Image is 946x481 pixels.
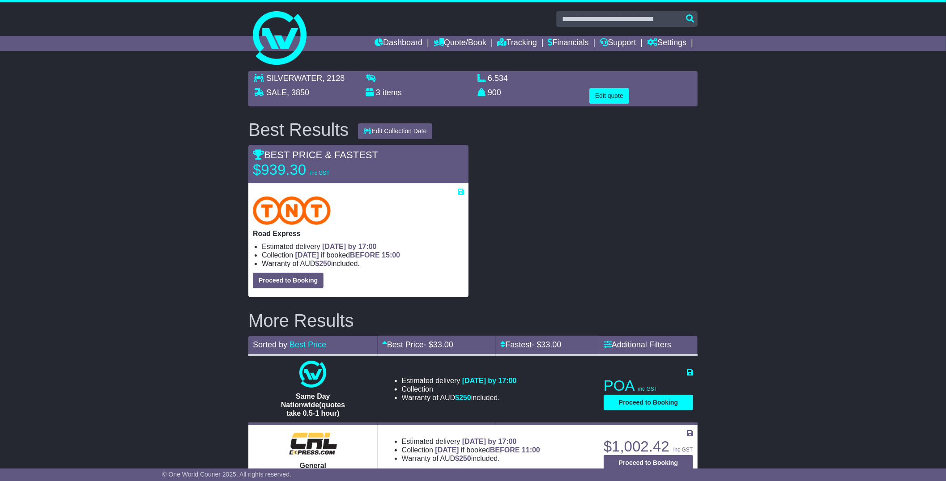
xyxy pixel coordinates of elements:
[376,88,380,97] span: 3
[322,243,377,250] span: [DATE] by 17:00
[262,251,464,259] li: Collection
[319,260,331,267] span: 250
[253,149,378,160] span: BEST PRICE & FASTEST
[253,340,287,349] span: Sorted by
[604,438,693,456] p: $1,002.42
[435,446,459,454] span: [DATE]
[604,377,693,395] p: POA
[266,88,287,97] span: SALE
[541,340,561,349] span: 33.00
[455,394,471,401] span: $
[488,74,508,83] span: 6.534
[532,340,561,349] span: - $
[435,446,540,454] span: if booked
[462,377,517,384] span: [DATE] by 17:00
[358,123,433,139] button: Edit Collection Date
[488,88,501,97] span: 900
[299,361,326,388] img: One World Courier: Same Day Nationwide(quotes take 0.5-1 hour)
[382,340,453,349] a: Best Price- $33.00
[162,471,291,478] span: © One World Courier 2025. All rights reserved.
[522,446,540,454] span: 11:00
[604,395,693,410] button: Proceed to Booking
[290,340,326,349] a: Best Price
[402,454,540,463] li: Warranty of AUD included.
[253,196,331,225] img: TNT Domestic: Road Express
[295,251,400,259] span: if booked
[402,446,540,454] li: Collection
[604,455,693,471] button: Proceed to Booking
[375,36,422,51] a: Dashboard
[459,455,471,462] span: 250
[253,161,365,179] p: $939.30
[498,36,537,51] a: Tracking
[490,446,520,454] span: BEFORE
[424,340,453,349] span: - $
[459,394,471,401] span: 250
[287,88,309,97] span: , 3850
[455,455,471,462] span: $
[500,340,561,349] a: Fastest- $33.00
[600,36,636,51] a: Support
[253,273,324,288] button: Proceed to Booking
[281,392,345,417] span: Same Day Nationwide(quotes take 0.5-1 hour)
[402,385,517,393] li: Collection
[310,170,329,176] span: inc GST
[638,386,657,392] span: inc GST
[284,430,342,457] img: CRL: General
[262,242,464,251] li: Estimated delivery
[604,340,671,349] a: Additional Filters
[383,88,402,97] span: items
[350,251,380,259] span: BEFORE
[266,74,322,83] span: SILVERWATER
[462,438,517,445] span: [DATE] by 17:00
[402,376,517,385] li: Estimated delivery
[434,36,486,51] a: Quote/Book
[295,251,319,259] span: [DATE]
[647,36,686,51] a: Settings
[589,88,629,104] button: Edit quote
[244,120,354,139] div: Best Results
[315,260,331,267] span: $
[262,259,464,268] li: Warranty of AUD included.
[673,447,693,453] span: inc GST
[382,251,400,259] span: 15:00
[253,229,464,238] p: Road Express
[402,393,517,402] li: Warranty of AUD included.
[433,340,453,349] span: 33.00
[322,74,345,83] span: , 2128
[548,36,589,51] a: Financials
[402,437,540,446] li: Estimated delivery
[300,462,327,469] span: General
[248,311,698,330] h2: More Results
